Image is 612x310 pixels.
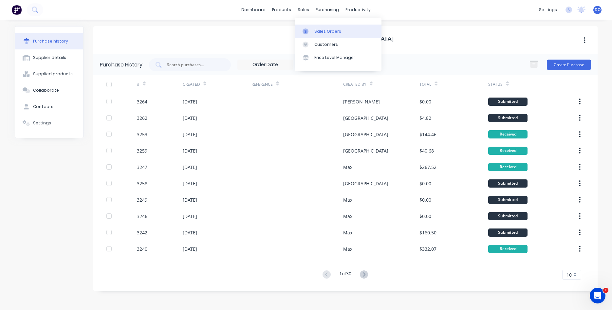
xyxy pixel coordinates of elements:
div: $160.50 [419,229,436,236]
div: Total [419,82,431,87]
div: Purchase History [100,61,142,69]
a: Price Level Manager [295,51,381,64]
button: Supplied products [15,66,83,82]
div: [DATE] [183,98,197,105]
button: Purchase history [15,33,83,49]
div: Status [488,82,503,87]
div: [DATE] [183,147,197,154]
div: 3246 [137,213,147,220]
button: Create Purchase [547,60,591,70]
div: 3253 [137,131,147,138]
div: $40.68 [419,147,434,154]
div: Price Level Manager [314,55,355,61]
span: DO [595,7,601,13]
a: Customers [295,38,381,51]
div: 3258 [137,180,147,187]
div: 3264 [137,98,147,105]
button: Settings [15,115,83,131]
iframe: Intercom live chat [590,288,605,303]
img: Factory [12,5,22,15]
div: Collaborate [33,87,59,93]
div: Customers [314,42,338,47]
div: Sales Orders [314,28,341,34]
div: [GEOGRAPHIC_DATA] [343,131,388,138]
div: Max [343,246,352,252]
a: Sales Orders [295,25,381,38]
div: [DATE] [183,246,197,252]
div: 3249 [137,196,147,203]
input: Search purchases... [166,62,221,68]
div: Created By [343,82,366,87]
div: $144.46 [419,131,436,138]
span: 10 [566,271,572,278]
div: Max [343,196,352,203]
div: [DATE] [183,131,197,138]
div: $332.07 [419,246,436,252]
div: $0.00 [419,98,431,105]
div: Submitted [488,212,528,220]
div: [PERSON_NAME] [343,98,380,105]
div: 3262 [137,115,147,121]
div: [DATE] [183,164,197,171]
div: Received [488,245,528,253]
div: Settings [33,120,51,126]
div: $0.00 [419,213,431,220]
div: [DATE] [183,196,197,203]
div: Supplier details [33,55,66,61]
div: [DATE] [183,213,197,220]
div: 3242 [137,229,147,236]
div: 3247 [137,164,147,171]
div: Received [488,147,528,155]
div: 3240 [137,246,147,252]
div: [GEOGRAPHIC_DATA] [343,115,388,121]
div: 3259 [137,147,147,154]
div: Received [488,163,528,171]
div: Max [343,213,352,220]
div: [GEOGRAPHIC_DATA] [343,147,388,154]
div: [DATE] [183,115,197,121]
div: [DATE] [183,180,197,187]
div: Max [343,229,352,236]
div: [DATE] [183,229,197,236]
div: # [137,82,139,87]
div: 1 of 30 [339,270,351,280]
div: Submitted [488,179,528,188]
button: Collaborate [15,82,83,99]
div: $4.82 [419,115,431,121]
div: purchasing [312,5,342,15]
div: sales [294,5,312,15]
div: $0.00 [419,196,431,203]
div: Submitted [488,228,528,237]
div: Contacts [33,104,53,110]
div: Submitted [488,196,528,204]
div: Submitted [488,114,528,122]
div: $267.52 [419,164,436,171]
div: [GEOGRAPHIC_DATA] [343,180,388,187]
div: Max [343,164,352,171]
span: 1 [603,288,608,293]
div: settings [536,5,560,15]
input: Order Date [238,60,293,70]
div: $0.00 [419,180,431,187]
div: Created [183,82,200,87]
div: productivity [342,5,374,15]
div: Purchase history [33,38,68,44]
div: products [269,5,294,15]
div: Supplied products [33,71,73,77]
a: dashboard [238,5,269,15]
div: Submitted [488,98,528,106]
button: Supplier details [15,49,83,66]
div: Reference [251,82,273,87]
button: Contacts [15,99,83,115]
div: Received [488,130,528,138]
